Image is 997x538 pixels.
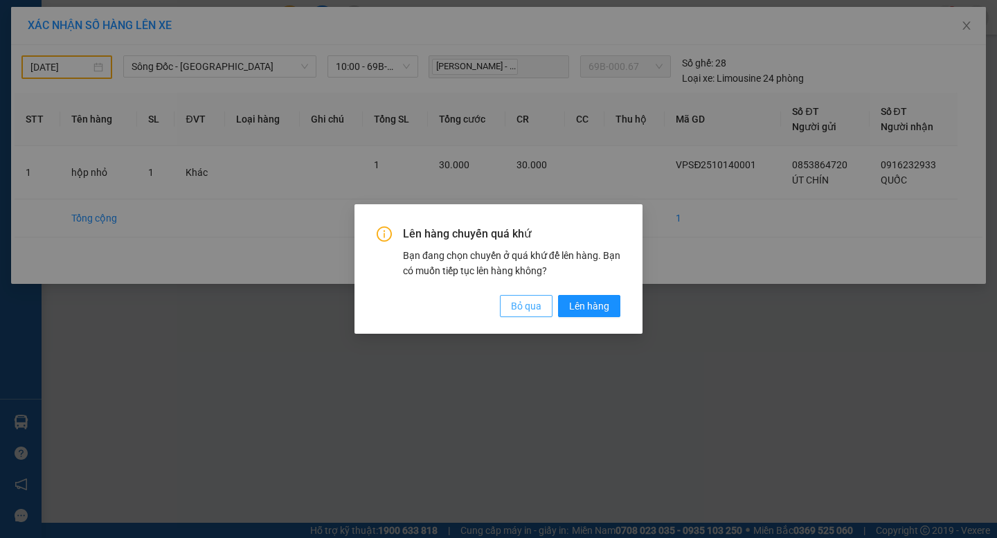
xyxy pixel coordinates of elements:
span: Lên hàng [569,298,609,314]
span: Lên hàng chuyến quá khứ [403,226,620,242]
div: Bạn đang chọn chuyến ở quá khứ để lên hàng. Bạn có muốn tiếp tục lên hàng không? [403,248,620,278]
span: info-circle [377,226,392,242]
button: Lên hàng [558,295,620,317]
span: Bỏ qua [511,298,541,314]
button: Bỏ qua [500,295,553,317]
